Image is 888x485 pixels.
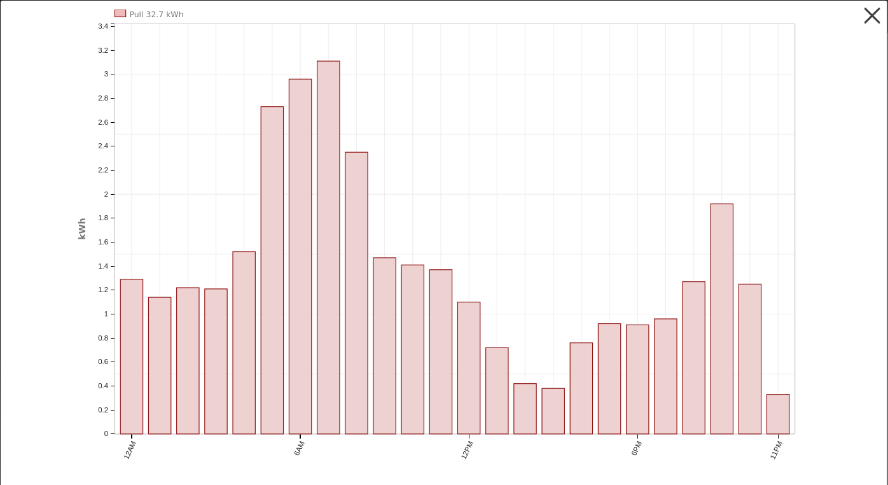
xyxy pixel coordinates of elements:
rect: onclick="" [345,152,368,434]
text: 6PM [630,440,644,458]
text: 3 [104,71,108,78]
rect: onclick="" [571,343,593,434]
text: 12AM [122,440,137,461]
text: 12PM [460,440,475,461]
rect: onclick="" [233,252,255,435]
text: 0.6 [98,358,108,366]
rect: onclick="" [205,289,227,434]
rect: onclick="" [261,107,283,435]
text: 11PM [769,440,784,461]
rect: onclick="" [542,389,564,435]
rect: onclick="" [683,282,705,434]
text: 6AM [293,440,306,458]
rect: onclick="" [177,288,199,434]
rect: onclick="" [599,324,621,434]
rect: onclick="" [373,258,396,434]
text: Pull 32.7 kWh [129,10,183,19]
rect: onclick="" [767,395,789,434]
text: 2.8 [98,94,108,102]
text: 1.4 [98,262,109,270]
text: 1 [104,311,108,318]
text: 3.2 [98,46,108,54]
rect: onclick="" [401,265,424,435]
rect: onclick="" [486,348,508,435]
text: 1.6 [98,239,108,246]
rect: onclick="" [120,279,142,434]
text: 3.4 [98,22,109,30]
text: 0.8 [98,334,108,342]
text: 2.4 [98,143,109,150]
text: kWh [77,218,87,240]
text: 0.2 [98,406,108,414]
rect: onclick="" [655,319,677,434]
rect: onclick="" [458,302,480,434]
text: 0.4 [98,383,109,390]
rect: onclick="" [514,384,536,434]
rect: onclick="" [627,325,649,435]
rect: onclick="" [289,79,311,434]
text: 2.2 [98,166,108,174]
text: 0 [104,430,108,438]
rect: onclick="" [711,204,733,435]
rect: onclick="" [317,61,340,434]
rect: onclick="" [148,298,170,435]
rect: onclick="" [739,285,761,435]
text: 1.8 [98,214,108,222]
rect: onclick="" [429,270,452,434]
text: 2.6 [98,118,108,126]
text: 2 [104,190,108,198]
text: 1.2 [98,286,108,294]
